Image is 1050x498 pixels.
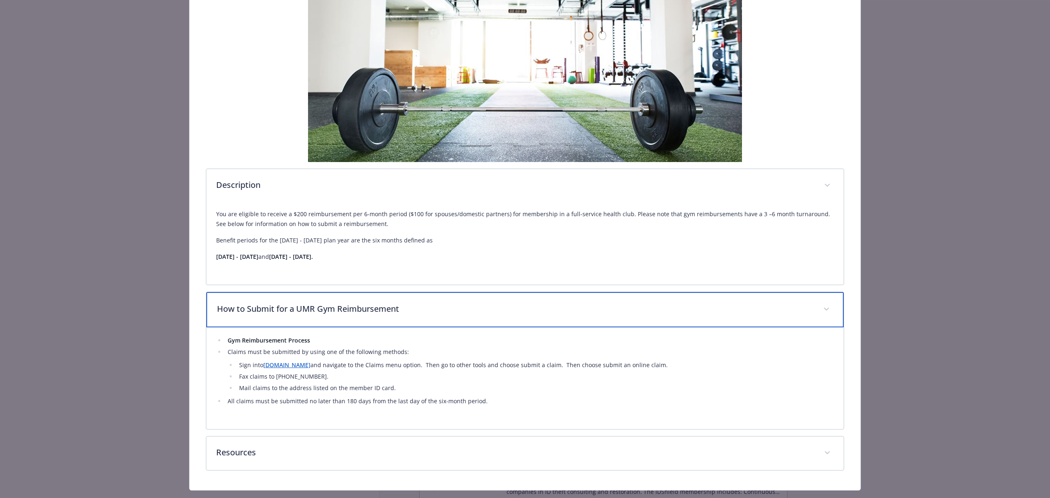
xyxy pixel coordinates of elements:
p: and [216,252,834,262]
div: Description [206,169,844,203]
li: Sign into and navigate to the Claims menu option. Then go to other tools and choose submit a clai... [237,360,834,370]
strong: [DATE] - [DATE] [216,253,258,260]
li: Mail claims to the address listed on the member ID card. [237,383,834,393]
div: How to Submit for a UMR Gym Reimbursement [206,292,844,327]
p: Description [216,179,814,191]
div: How to Submit for a UMR Gym Reimbursement [206,327,844,429]
strong: [DATE] - [DATE]. [269,253,313,260]
li: Fax claims to [PHONE_NUMBER]. [237,372,834,381]
a: [DOMAIN_NAME] [263,361,310,369]
p: You are eligible to receive a $200 reimbursement per 6-month period ($100 for spouses/domestic pa... [216,209,834,229]
strong: Gym Reimbursement Process [228,336,310,344]
div: Description [206,203,844,285]
div: Resources [206,436,844,470]
li: Claims must be submitted by using one of the following methods: [225,347,834,393]
p: Resources [216,446,814,459]
p: How to Submit for a UMR Gym Reimbursement [217,303,813,315]
p: Benefit periods for the [DATE] - [DATE] plan year are the six months defined as [216,235,834,245]
li: All claims must be submitted no later than 180 days from the last day of the six-month period. [225,396,834,406]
